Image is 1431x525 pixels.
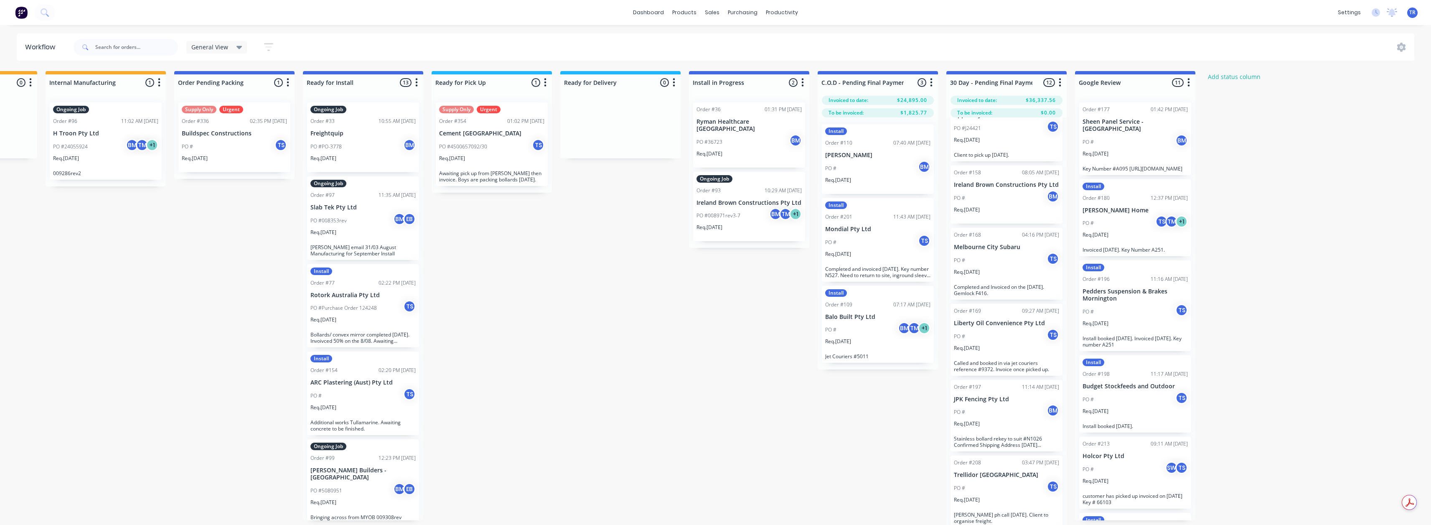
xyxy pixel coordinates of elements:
div: TS [1047,480,1059,493]
p: Liberty Oil Convenience Pty Ltd [954,320,1059,327]
p: customer has picked up invoiced on [DATE] Key # 66103 [1083,493,1188,505]
p: Pedders Suspension & Brakes Mornington [1083,288,1188,302]
p: Req. [DATE] [954,206,980,214]
div: Ongoing JobOrder #9711:35 AM [DATE]Slab Tek Pty LtdPO #008353revBMEBReq.[DATE][PERSON_NAME] email... [307,176,419,260]
div: EB [403,483,416,495]
button: Add status column [1204,71,1265,82]
span: Invoiced to date: [829,97,868,104]
p: Client to pick up [DATE]. [954,152,1059,158]
div: 07:17 AM [DATE] [893,301,930,308]
div: Ongoing Job [53,106,89,113]
div: Ongoing Job [310,106,346,113]
div: Ongoing JobOrder #3310:55 AM [DATE]FreightquipPO #PO-3778BMReq.[DATE] [307,102,419,172]
p: PO # [954,257,965,264]
p: Req. [DATE] [954,136,980,144]
p: Invoiced [DATE]. Key Number A251. [1083,247,1188,253]
span: Invoiced to date: [957,97,997,104]
div: InstallOrder #11007:40 AM [DATE][PERSON_NAME]PO #BMReq.[DATE] [822,124,934,194]
p: PO # [182,143,193,150]
p: PO # [1083,466,1094,473]
p: [PERSON_NAME] ph call [DATE]. Client to organise freight. [954,512,1059,524]
p: Install booked [DATE]. Invoiced [DATE]. Key number A251 [1083,335,1188,348]
div: Ongoing JobOrder #9912:23 PM [DATE][PERSON_NAME] Builders - [GEOGRAPHIC_DATA]PO #5080951BMEBReq.[... [307,439,419,524]
div: InstallOrder #20111:43 AM [DATE]Mondial Pty LtdPO #TSReq.[DATE]Completed and invoiced [DATE]. Key... [822,198,934,282]
div: BM [789,134,802,147]
p: Req. [DATE] [825,176,851,184]
div: Order #3601:31 PM [DATE]Ryman Healthcare [GEOGRAPHIC_DATA]PO #36723BMReq.[DATE] [693,102,805,168]
div: BM [403,139,416,151]
div: Install [825,127,847,135]
p: PO # [1083,396,1094,403]
div: 02:35 PM [DATE] [250,117,287,125]
div: Order #213 [1083,440,1110,448]
div: TM [779,208,792,220]
div: 12:37 PM [DATE] [1151,194,1188,202]
div: TS [918,234,930,247]
p: Req. [DATE] [696,224,722,231]
p: PO #J24421 [954,125,981,132]
div: settings [1334,6,1365,19]
div: BM [1047,190,1059,203]
div: Order #96 [53,117,77,125]
div: TS [275,139,287,151]
p: PO # [825,239,836,246]
div: Ongoing Job [310,443,346,450]
div: Ongoing JobOrder #9310:29 AM [DATE]Ireland Brown Constructions Pty LtdPO #008971rev3-7BMTM+1Req.[... [693,172,805,242]
div: TS [403,388,416,400]
div: Order #16804:16 PM [DATE]Melbourne City SubaruPO #TSReq.[DATE]Completed and Invoiced on the [DATE... [951,228,1062,300]
div: TM [908,322,920,334]
div: Urgent [477,106,501,113]
div: Appia Pty LtdPO #J24421TSReq.[DATE]Client to pick up [DATE]. [951,96,1062,161]
p: Ireland Brown Constructions Pty Ltd [696,199,802,206]
div: TS [1175,392,1188,404]
span: $24,895.00 [897,97,927,104]
div: + 1 [1175,215,1188,228]
div: Order #19711:14 AM [DATE]JPK Fencing Pty LtdPO #BMReq.[DATE]Stainless bollard rekey to suit #N102... [951,380,1062,452]
p: Req. [DATE] [182,155,208,162]
div: Order #16909:27 AM [DATE]Liberty Oil Convenience Pty LtdPO #TSReq.[DATE]Called and booked in via ... [951,304,1062,376]
p: Completed and Invoiced on the [DATE]. Gemlock F416. [954,284,1059,296]
p: PO # [954,484,965,492]
p: Completed and invoiced [DATE]. Key number N527. Need to return to site, inground sleeve has concr... [825,266,930,278]
div: Supply OnlyUrgentOrder #33602:35 PM [DATE]Buildspec ConstructionsPO #TSReq.[DATE] [178,102,290,172]
div: Install [1083,183,1104,190]
div: Urgent [219,106,243,113]
p: Req. [DATE] [439,155,465,162]
div: TM [136,139,148,151]
div: Install [310,268,332,275]
div: Order #158 [954,169,981,176]
div: 09:27 AM [DATE] [1022,307,1059,315]
div: BM [918,161,930,173]
div: InstallOrder #10907:17 AM [DATE]Balo Built Pty LtdPO #BMTM+1Req.[DATE]Jet Couriers #5011 [822,286,934,363]
div: 02:22 PM [DATE] [379,279,416,287]
div: productivity [762,6,802,19]
span: $0.00 [1041,109,1056,117]
p: Melbourne City Subaru [954,244,1059,251]
p: Budget Stockfeeds and Outdoor [1083,383,1188,390]
p: Cement [GEOGRAPHIC_DATA] [439,130,544,137]
p: Req. [DATE] [53,155,79,162]
div: TM [1165,215,1178,228]
p: PO # [1083,219,1094,227]
div: Supply Only [182,106,216,113]
p: PO # [954,408,965,416]
div: 01:02 PM [DATE] [507,117,544,125]
div: Order #354 [439,117,466,125]
p: Req. [DATE] [310,404,336,411]
div: TS [1175,304,1188,316]
img: Factory [15,6,28,19]
div: Order #336 [182,117,209,125]
div: Ongoing JobOrder #9611:02 AM [DATE]H Troon Pty LtdPO #24055924BMTM+1Req.[DATE]009286rev2 [50,102,162,180]
div: Install [825,289,847,297]
p: Req. [DATE] [954,344,980,352]
p: H Troon Pty Ltd [53,130,158,137]
div: Install [1083,264,1104,271]
div: InstallOrder #18012:37 PM [DATE][PERSON_NAME] HomePO #TSTM+1Req.[DATE]Invoiced [DATE]. Key Number... [1079,179,1191,257]
p: PO #5080951 [310,487,342,494]
div: Order #198 [1083,370,1110,378]
div: Order #77 [310,279,335,287]
div: TS [1155,215,1168,228]
p: PO #Purchase Order 124248 [310,304,377,312]
p: Req. [DATE] [310,229,336,236]
p: Req. [DATE] [310,155,336,162]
